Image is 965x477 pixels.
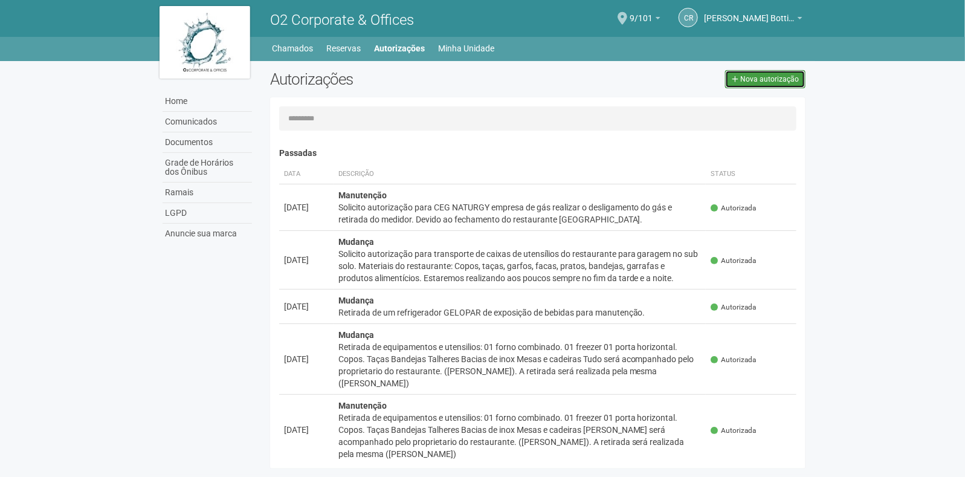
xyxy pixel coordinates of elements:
div: Retirada de equipamentos e utensilios: 01 forno combinado. 01 freezer 01 porta horizontal. Copos.... [338,412,702,460]
a: Comunicados [163,112,252,132]
span: Autorizada [711,355,756,365]
span: Autorizada [711,203,756,213]
a: Ramais [163,183,252,203]
div: [DATE] [284,201,329,213]
h2: Autorizações [270,70,529,88]
th: Status [706,164,796,184]
span: Autorizada [711,302,756,313]
a: Grade de Horários dos Ônibus [163,153,252,183]
a: Documentos [163,132,252,153]
span: 9/101 [630,2,653,23]
a: Chamados [273,40,314,57]
strong: Mudança [338,330,374,340]
div: Solicito autorização para CEG NATURGY empresa de gás realizar o desligamento do gás e retirada do... [338,201,702,226]
a: CR [679,8,698,27]
a: [PERSON_NAME] Bottino dos Santos [704,15,802,25]
div: Retirada de um refrigerador GELOPAR de exposição de bebidas para manutenção. [338,307,702,319]
a: Reservas [327,40,361,57]
div: [DATE] [284,300,329,313]
span: O2 Corporate & Offices [270,11,414,28]
img: logo.jpg [160,6,250,79]
div: [DATE] [284,353,329,365]
strong: Mudança [338,296,374,305]
div: [DATE] [284,254,329,266]
span: Autorizada [711,426,756,436]
span: Cintia Ribeiro Bottino dos Santos [704,2,795,23]
a: Minha Unidade [439,40,495,57]
strong: Manutenção [338,401,387,410]
a: LGPD [163,203,252,224]
a: Anuncie sua marca [163,224,252,244]
div: [DATE] [284,424,329,436]
th: Descrição [334,164,706,184]
div: Solicito autorização para transporte de caixas de utensílios do restaurante para garagem no sub s... [338,248,702,284]
div: Retirada de equipamentos e utensilios: 01 forno combinado. 01 freezer 01 porta horizontal. Copos.... [338,341,702,389]
strong: Mudança [338,237,374,247]
a: Nova autorização [725,70,805,88]
span: Autorizada [711,256,756,266]
a: Home [163,91,252,112]
a: 9/101 [630,15,660,25]
h4: Passadas [279,149,797,158]
strong: Manutenção [338,190,387,200]
a: Autorizações [375,40,425,57]
span: Nova autorização [740,75,799,83]
th: Data [279,164,334,184]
